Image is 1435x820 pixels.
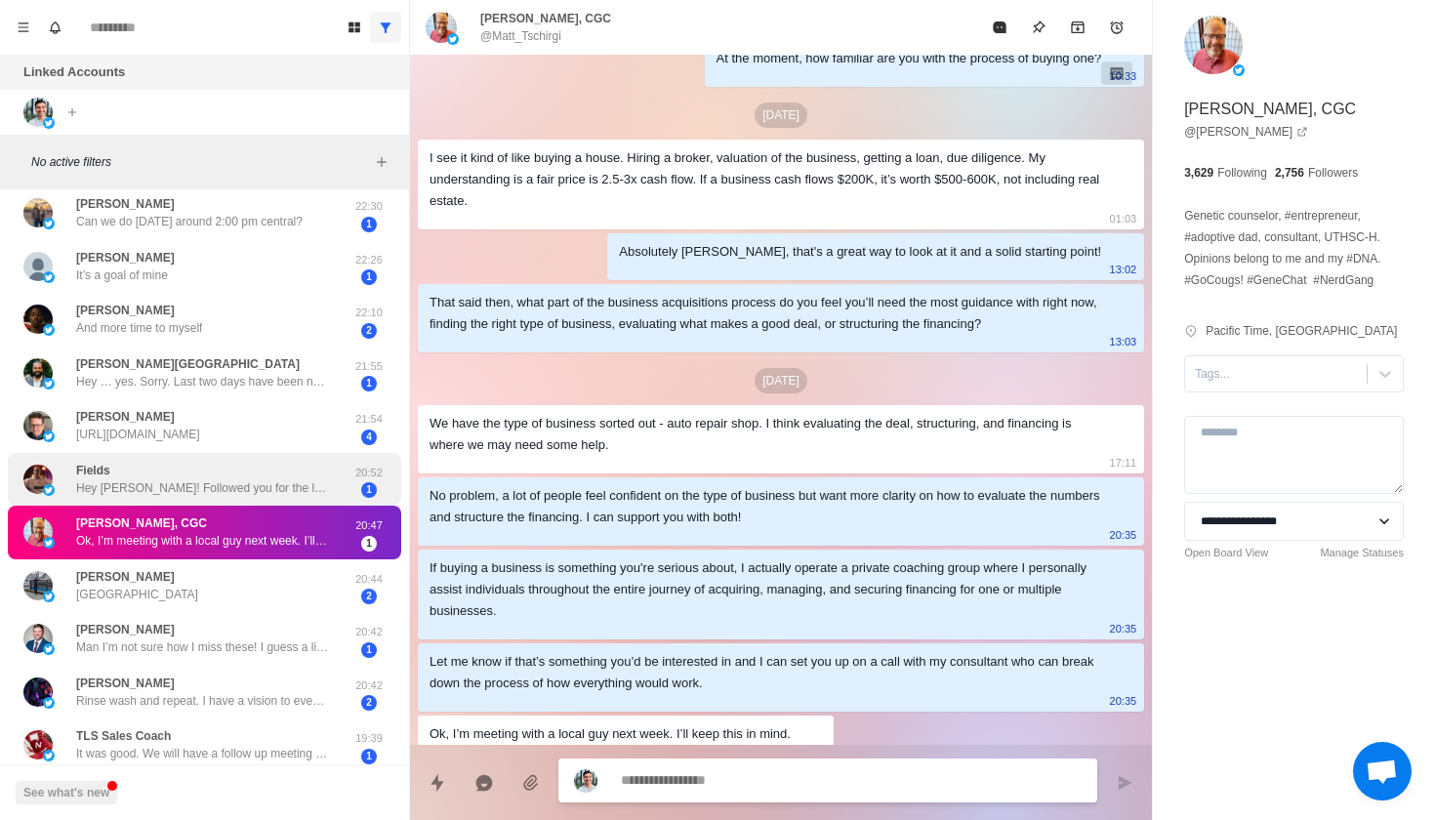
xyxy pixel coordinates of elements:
[23,198,53,227] img: picture
[1184,98,1356,121] p: [PERSON_NAME], CGC
[43,218,55,229] img: picture
[76,213,303,230] p: Can we do [DATE] around 2:00 pm central?
[361,482,377,498] span: 1
[480,10,611,27] p: [PERSON_NAME], CGC
[361,376,377,391] span: 1
[43,750,55,761] img: picture
[1217,164,1267,182] p: Following
[345,358,393,375] p: 21:55
[76,638,330,656] p: Man I’m not sure how I miss these! I guess a little bit of everything. I know that’s not much to ...
[43,378,55,389] img: picture
[345,198,393,215] p: 22:30
[1110,208,1137,229] p: 01:03
[345,517,393,534] p: 20:47
[430,651,1101,694] div: Let me know if that’s something you’d be interested in and I can set you up on a call with my con...
[345,677,393,694] p: 20:42
[76,408,175,426] p: [PERSON_NAME]
[426,12,457,43] img: picture
[1019,8,1058,47] button: Pin
[43,484,55,496] img: picture
[76,532,330,550] p: Ok, I’m meeting with a local guy next week. I’ll keep this in mind.
[1184,123,1308,141] a: @[PERSON_NAME]
[430,147,1101,212] div: I see it kind of like buying a house. Hiring a broker, valuation of the business, getting a loan,...
[23,252,53,281] img: picture
[76,692,330,710] p: Rinse wash and repeat. I have a vision to eventually buy a [DEMOGRAPHIC_DATA] building for my [DE...
[76,675,175,692] p: [PERSON_NAME]
[1110,690,1137,712] p: 20:35
[1058,8,1097,47] button: Archive
[1110,259,1137,280] p: 13:02
[361,589,377,604] span: 2
[61,101,84,124] button: Add account
[1097,8,1136,47] button: Add reminder
[1110,618,1137,639] p: 20:35
[76,249,175,266] p: [PERSON_NAME]
[465,763,504,802] button: Reply with AI
[361,642,377,658] span: 1
[76,373,330,390] p: Hey … yes. Sorry. Last two days have been nuts. I am interested and happy to learn more as I’m su...
[76,745,330,762] p: It was good. We will have a follow up meeting [DATE] at 2.
[574,769,597,793] img: picture
[43,117,55,129] img: picture
[361,695,377,711] span: 2
[345,624,393,640] p: 20:42
[76,568,175,586] p: [PERSON_NAME]
[76,462,110,479] p: Fields
[430,292,1101,335] div: That said then, what part of the business acquisitions process do you feel you’ll need the most g...
[512,763,551,802] button: Add media
[480,27,561,45] p: @Matt_Tschirgi
[345,252,393,268] p: 22:26
[76,514,207,532] p: [PERSON_NAME], CGC
[370,12,401,43] button: Show all conversations
[361,269,377,285] span: 1
[361,217,377,232] span: 1
[23,571,53,600] img: picture
[755,368,807,393] p: [DATE]
[345,411,393,428] p: 21:54
[23,305,53,334] img: picture
[717,48,1102,69] div: At the moment, how familiar are you with the process of buying one?
[447,33,459,45] img: picture
[980,8,1019,47] button: Mark as read
[76,426,200,443] p: [URL][DOMAIN_NAME]
[430,557,1101,622] div: If buying a business is something you're serious about, I actually operate a private coaching gro...
[76,727,171,745] p: TLS Sales Coach
[76,355,300,373] p: [PERSON_NAME][GEOGRAPHIC_DATA]
[43,591,55,602] img: picture
[1110,452,1137,473] p: 17:11
[76,195,175,213] p: [PERSON_NAME]
[799,741,826,762] p: 20:47
[361,536,377,552] span: 1
[23,98,53,127] img: picture
[23,624,53,653] img: picture
[1275,164,1304,182] p: 2,756
[16,781,117,804] button: See what's new
[1184,164,1213,182] p: 3,629
[370,150,393,174] button: Add filters
[8,12,39,43] button: Menu
[23,62,125,82] p: Linked Accounts
[1110,331,1137,352] p: 13:03
[23,730,53,759] img: picture
[1320,545,1404,561] a: Manage Statuses
[43,643,55,655] img: picture
[1233,64,1245,76] img: picture
[361,749,377,764] span: 1
[76,621,175,638] p: [PERSON_NAME]
[23,411,53,440] img: picture
[76,479,330,497] p: Hey [PERSON_NAME]! Followed you for the last year or so and love your content. Family man myself,...
[361,323,377,339] span: 2
[345,465,393,481] p: 20:52
[23,677,53,707] img: picture
[619,241,1101,263] div: Absolutely [PERSON_NAME], that's a great way to look at it and a solid starting point!
[76,319,202,337] p: And more time to myself
[23,517,53,547] img: picture
[1184,545,1268,561] a: Open Board View
[23,358,53,388] img: picture
[345,730,393,747] p: 19:39
[43,324,55,336] img: picture
[43,271,55,283] img: picture
[430,723,791,745] div: Ok, I’m meeting with a local guy next week. I’ll keep this in mind.
[418,763,457,802] button: Quick replies
[23,465,53,494] img: picture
